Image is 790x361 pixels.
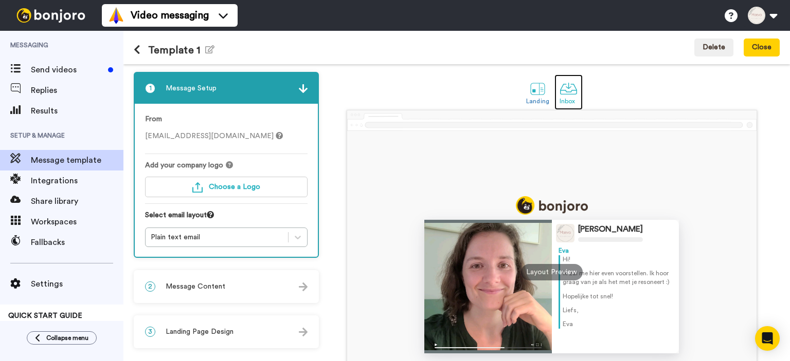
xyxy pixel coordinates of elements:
img: arrow.svg [299,282,308,291]
span: Fallbacks [31,236,123,249]
h1: Template 1 [134,44,214,56]
span: Workspaces [31,216,123,228]
img: Profile Image [556,224,574,242]
div: Landing [526,98,549,105]
span: Landing Page Design [166,327,234,337]
div: 3Landing Page Design [134,315,319,348]
span: Message Content [166,281,225,292]
img: vm-color.svg [108,7,124,24]
div: Layout Preview [521,264,583,280]
span: Share library [31,195,123,207]
div: Plain text email [151,232,283,242]
span: Collapse menu [46,334,88,342]
span: Send videos [31,64,104,76]
a: Inbox [554,74,583,110]
p: Ik zal me hier even voorstellen. Ik hoor graag van je als het met je resoneert :) [563,269,673,287]
div: [PERSON_NAME] [578,224,643,234]
img: upload-turquoise.svg [192,182,203,193]
img: arrow.svg [299,84,308,93]
button: Close [744,39,780,57]
p: Hopelijke tot snel! [563,292,673,301]
span: Settings [31,278,123,290]
span: Video messaging [131,8,209,23]
span: Results [31,105,123,117]
div: Select email layout [145,210,308,227]
div: Open Intercom Messenger [755,326,780,351]
span: 2 [145,281,155,292]
label: From [145,114,162,125]
p: Liefs, [563,306,673,315]
img: bj-logo-header-white.svg [12,8,89,23]
span: Choose a Logo [209,183,260,191]
span: Replies [31,84,123,97]
button: Delete [694,39,733,57]
span: Integrations [31,175,123,187]
img: logo_full.png [516,196,588,215]
button: Choose a Logo [145,177,308,197]
div: 2Message Content [134,270,319,303]
span: [EMAIL_ADDRESS][DOMAIN_NAME] [145,132,283,140]
p: Eva [563,320,673,329]
div: Inbox [560,98,578,105]
div: Eva [559,246,673,255]
button: Collapse menu [27,331,97,345]
span: 1 [145,83,155,93]
img: arrow.svg [299,328,308,336]
a: Landing [521,74,554,110]
span: QUICK START GUIDE [8,312,82,319]
span: Message Setup [166,83,217,93]
span: Message template [31,154,123,166]
img: player-controls-full.svg [424,338,552,353]
span: Add your company logo [145,160,223,170]
p: Hi! [563,255,673,264]
span: 3 [145,327,155,337]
